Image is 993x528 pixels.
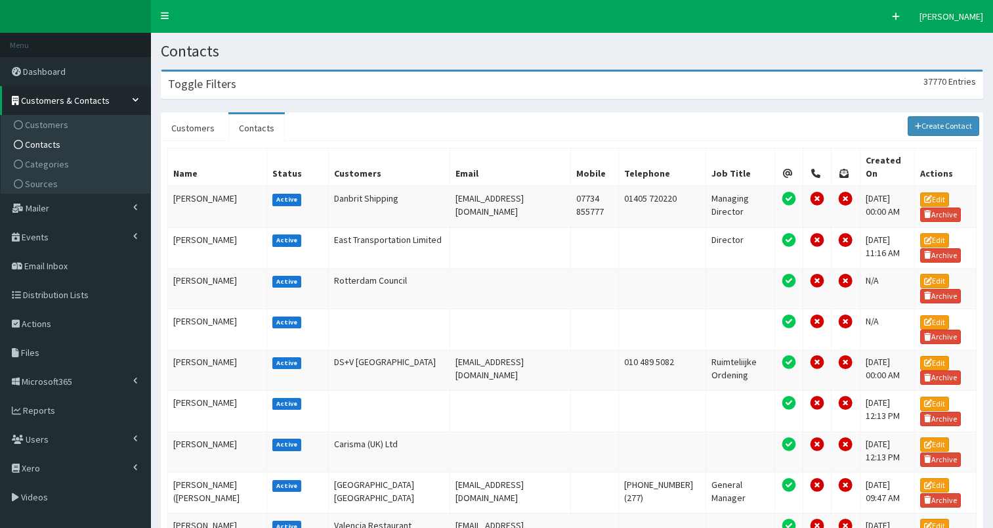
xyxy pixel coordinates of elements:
[860,309,914,349] td: N/A
[619,148,706,187] th: Telephone
[619,186,706,227] td: 01405 720220
[706,227,774,268] td: Director
[920,248,961,263] a: Archive
[860,431,914,472] td: [DATE] 12:13 PM
[860,268,914,309] td: N/A
[329,350,450,391] td: DS+V [GEOGRAPHIC_DATA]
[228,114,285,142] a: Contacts
[4,115,150,135] a: Customers
[920,330,961,344] a: Archive
[329,268,450,309] td: Rotterdam Council
[168,309,267,349] td: [PERSON_NAME]
[272,317,302,328] label: Active
[923,76,946,87] span: 37770
[4,154,150,174] a: Categories
[22,376,72,387] span: Microsoft365
[21,347,39,359] span: Files
[25,158,69,170] span: Categories
[168,148,267,187] th: Name
[272,276,302,288] label: Active
[168,186,267,227] td: [PERSON_NAME]
[23,289,89,301] span: Distribution Lists
[920,370,961,385] a: Archive
[920,397,949,411] a: Edit
[908,116,980,136] a: Create Contact
[832,148,860,187] th: Post Permission
[168,78,236,90] h3: Toggle Filters
[860,350,914,391] td: [DATE] 00:00 AM
[4,174,150,194] a: Sources
[920,356,949,370] a: Edit
[450,186,571,227] td: [EMAIL_ADDRESS][DOMAIN_NAME]
[920,192,949,207] a: Edit
[168,391,267,431] td: [PERSON_NAME]
[860,227,914,268] td: [DATE] 11:16 AM
[168,431,267,472] td: [PERSON_NAME]
[774,148,803,187] th: Email Permission
[25,139,60,150] span: Contacts
[919,11,983,22] span: [PERSON_NAME]
[22,462,40,474] span: Xero
[619,472,706,513] td: [PHONE_NUMBER] (277)
[272,439,302,451] label: Active
[272,194,302,206] label: Active
[168,268,267,309] td: [PERSON_NAME]
[25,178,58,190] span: Sources
[266,148,329,187] th: Status
[450,350,571,391] td: [EMAIL_ADDRESS][DOMAIN_NAME]
[450,148,571,187] th: Email
[570,186,618,227] td: 07734 855777
[26,433,49,445] span: Users
[25,119,68,131] span: Customers
[329,186,450,227] td: Danbrit Shipping
[920,233,949,248] a: Edit
[920,437,949,452] a: Edit
[4,135,150,154] a: Contacts
[21,95,110,106] span: Customers & Contacts
[920,478,949,493] a: Edit
[920,208,961,222] a: Archive
[26,202,49,214] span: Mailer
[920,452,961,467] a: Archive
[920,315,949,330] a: Edit
[570,148,618,187] th: Mobile
[329,148,450,187] th: Customers
[329,472,450,513] td: [GEOGRAPHIC_DATA] [GEOGRAPHIC_DATA]
[23,66,66,77] span: Dashboard
[168,472,267,513] td: [PERSON_NAME] ([PERSON_NAME]
[22,318,51,330] span: Actions
[329,227,450,268] td: East Transportation Limited
[915,148,977,187] th: Actions
[272,234,302,246] label: Active
[21,491,48,503] span: Videos
[22,231,49,243] span: Events
[706,350,774,391] td: Ruimteliijke Ordening
[706,148,774,187] th: Job Title
[920,274,949,288] a: Edit
[803,148,832,187] th: Telephone Permission
[920,493,961,508] a: Archive
[860,186,914,227] td: [DATE] 00:00 AM
[619,350,706,391] td: 010 489 5082
[161,114,225,142] a: Customers
[860,148,914,187] th: Created On
[706,472,774,513] td: General Manager
[168,227,267,268] td: [PERSON_NAME]
[860,391,914,431] td: [DATE] 12:13 PM
[23,405,55,416] span: Reports
[860,472,914,513] td: [DATE] 09:47 AM
[272,480,302,492] label: Active
[168,350,267,391] td: [PERSON_NAME]
[920,289,961,303] a: Archive
[272,398,302,410] label: Active
[920,412,961,426] a: Archive
[948,76,976,87] span: Entries
[450,472,571,513] td: [EMAIL_ADDRESS][DOMAIN_NAME]
[706,186,774,227] td: Managing Director
[161,43,983,60] h1: Contacts
[272,357,302,369] label: Active
[329,431,450,472] td: Carisma (UK) Ltd
[24,260,68,272] span: Email Inbox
